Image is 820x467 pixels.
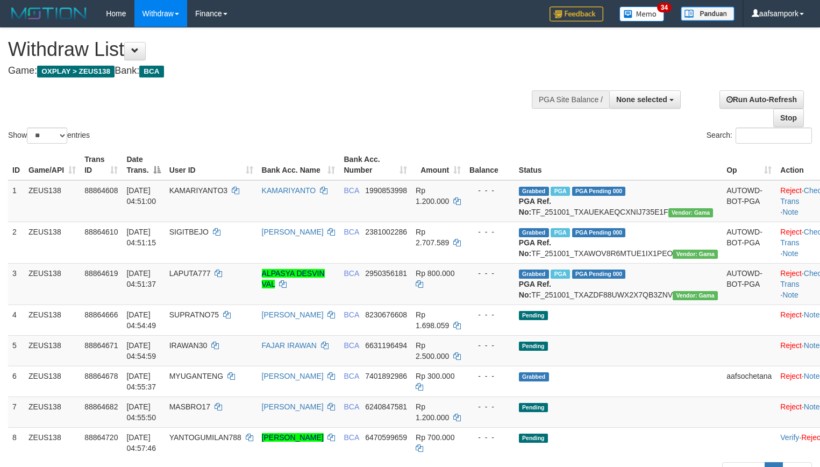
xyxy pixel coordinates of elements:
select: Showentries [27,128,67,144]
span: Rp 700.000 [416,433,454,442]
a: Note [804,341,820,350]
a: [PERSON_NAME] [262,372,324,380]
td: ZEUS138 [24,366,80,397]
div: - - - [469,371,510,381]
a: Verify [780,433,799,442]
a: Note [782,291,798,299]
b: PGA Ref. No: [519,197,551,216]
button: None selected [609,90,681,109]
span: [DATE] 04:55:37 [126,372,156,391]
th: ID [8,150,24,180]
div: - - - [469,227,510,237]
a: Reject [780,341,802,350]
a: Reject [780,372,802,380]
td: 3 [8,263,24,305]
span: IRAWAN30 [169,341,208,350]
a: Note [782,249,798,258]
b: PGA Ref. No: [519,238,551,258]
img: panduan.png [681,6,735,21]
span: Grabbed [519,187,549,196]
div: - - - [469,185,510,196]
label: Search: [707,128,812,144]
span: LAPUTA777 [169,269,211,278]
span: 88864666 [84,310,118,319]
span: Rp 2.500.000 [416,341,449,360]
span: MASBRO17 [169,402,210,411]
span: Vendor URL: https://trx31.1velocity.biz [673,250,718,259]
span: Vendor URL: https://trx31.1velocity.biz [668,208,714,217]
span: [DATE] 04:51:37 [126,269,156,288]
a: Reject [780,310,802,319]
th: Status [515,150,722,180]
span: 34 [657,3,672,12]
span: BCA [344,372,359,380]
td: AUTOWD-BOT-PGA [722,222,776,263]
a: [PERSON_NAME] [262,310,324,319]
span: [DATE] 04:54:59 [126,341,156,360]
td: ZEUS138 [24,427,80,458]
span: Copy 8230676608 to clipboard [365,310,407,319]
span: BCA [344,269,359,278]
span: 88864682 [84,402,118,411]
a: [PERSON_NAME] [262,433,324,442]
th: Balance [465,150,515,180]
a: Note [804,372,820,380]
h4: Game: Bank: [8,66,536,76]
span: Pending [519,434,548,443]
a: KAMARIYANTO [262,186,316,195]
a: Reject [780,402,802,411]
a: Note [804,310,820,319]
span: OXPLAY > ZEUS138 [37,66,115,77]
img: Feedback.jpg [550,6,603,22]
span: BCA [344,341,359,350]
td: 1 [8,180,24,222]
span: Grabbed [519,270,549,279]
span: Copy 2950356181 to clipboard [365,269,407,278]
a: Reject [780,269,802,278]
td: 5 [8,335,24,366]
span: 88864671 [84,341,118,350]
span: Rp 2.707.589 [416,228,449,247]
a: Note [782,208,798,216]
td: 7 [8,397,24,427]
span: Copy 7401892986 to clipboard [365,372,407,380]
span: 88864720 [84,433,118,442]
a: FAJAR IRAWAN [262,341,317,350]
span: Pending [519,403,548,412]
a: Reject [780,228,802,236]
span: BCA [139,66,163,77]
a: Stop [773,109,804,127]
th: Op: activate to sort column ascending [722,150,776,180]
span: Copy 2381002286 to clipboard [365,228,407,236]
span: YANTOGUMILAN788 [169,433,241,442]
td: 8 [8,427,24,458]
td: ZEUS138 [24,305,80,335]
span: Rp 1.200.000 [416,186,449,206]
div: - - - [469,340,510,351]
span: [DATE] 04:55:50 [126,402,156,422]
span: Marked by aaftanly [551,187,569,196]
span: PGA Pending [572,187,626,196]
div: - - - [469,268,510,279]
span: Marked by aaftanly [551,270,569,279]
span: SUPRATNO75 [169,310,219,319]
div: - - - [469,432,510,443]
span: 88864610 [84,228,118,236]
span: KAMARIYANTO3 [169,186,227,195]
span: None selected [616,95,667,104]
td: TF_251001_TXAUEKAEQCXNIJ735E1F [515,180,722,222]
span: BCA [344,228,359,236]
span: BCA [344,310,359,319]
span: MYUGANTENG [169,372,223,380]
span: Rp 800.000 [416,269,454,278]
span: BCA [344,186,359,195]
td: aafsochetana [722,366,776,397]
span: PGA Pending [572,228,626,237]
th: Bank Acc. Number: activate to sort column ascending [339,150,411,180]
td: 6 [8,366,24,397]
th: Date Trans.: activate to sort column descending [122,150,165,180]
span: BCA [344,433,359,442]
a: Run Auto-Refresh [719,90,804,109]
label: Show entries [8,128,90,144]
span: 88864619 [84,269,118,278]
